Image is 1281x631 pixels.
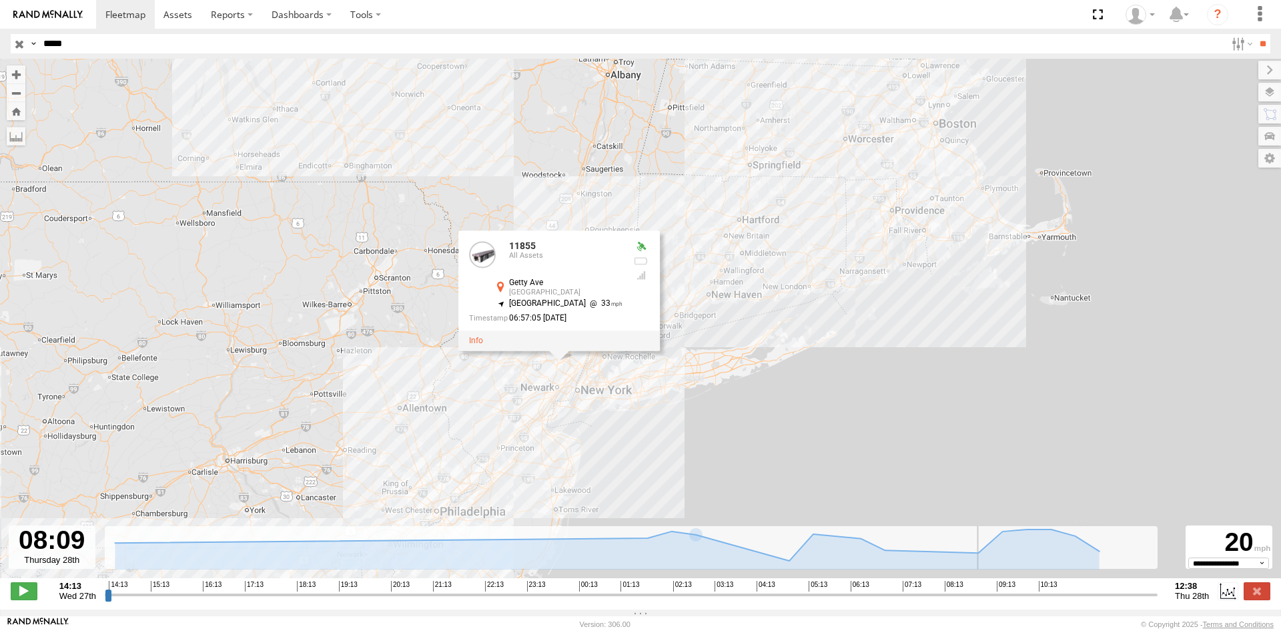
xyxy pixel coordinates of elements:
[469,241,496,268] a: View Asset Details
[673,581,692,592] span: 02:13
[7,618,69,631] a: Visit our Website
[1226,34,1255,53] label: Search Filter Options
[1244,582,1270,600] label: Close
[509,252,622,260] div: All Assets
[1175,591,1209,601] span: Thu 28th Aug 2025
[527,581,546,592] span: 23:13
[485,581,504,592] span: 22:13
[203,581,222,592] span: 16:13
[1039,581,1057,592] span: 10:13
[809,581,827,592] span: 05:13
[7,127,25,146] label: Measure
[633,256,649,266] div: No battery health information received from this device.
[1188,528,1270,558] div: 20
[945,581,963,592] span: 08:13
[11,582,37,600] label: Play/Stop
[151,581,169,592] span: 15:13
[245,581,264,592] span: 17:13
[1258,149,1281,168] label: Map Settings
[1141,620,1274,628] div: © Copyright 2025 -
[109,581,127,592] span: 14:13
[997,581,1015,592] span: 09:13
[7,65,25,83] button: Zoom in
[59,591,96,601] span: Wed 27th Aug 2025
[633,270,649,280] div: Last Event GSM Signal Strength
[509,240,536,251] a: 11855
[509,298,586,308] span: [GEOGRAPHIC_DATA]
[433,581,452,592] span: 21:13
[1175,581,1209,591] strong: 12:38
[1207,4,1228,25] i: ?
[715,581,733,592] span: 03:13
[13,10,83,19] img: rand-logo.svg
[903,581,921,592] span: 07:13
[757,581,775,592] span: 04:13
[1203,620,1274,628] a: Terms and Conditions
[851,581,869,592] span: 06:13
[7,102,25,120] button: Zoom Home
[633,241,649,252] div: Valid GPS Fix
[580,620,630,628] div: Version: 306.00
[509,288,622,296] div: [GEOGRAPHIC_DATA]
[469,314,622,323] div: Date/time of location update
[579,581,598,592] span: 00:13
[59,581,96,591] strong: 14:13
[586,298,622,308] span: 33
[391,581,410,592] span: 20:13
[297,581,316,592] span: 18:13
[7,83,25,102] button: Zoom out
[509,278,622,287] div: Getty Ave
[469,336,483,345] a: View Asset Details
[620,581,639,592] span: 01:13
[1121,5,1160,25] div: Thomas Ward
[28,34,39,53] label: Search Query
[339,581,358,592] span: 19:13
